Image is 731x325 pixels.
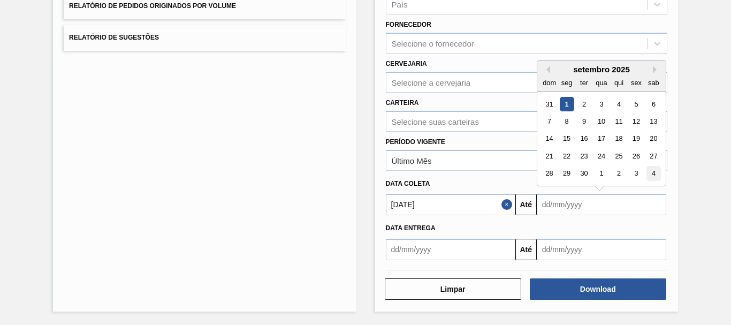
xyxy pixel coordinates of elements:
[559,97,574,111] div: Choose segunda-feira, 1 de setembro de 2025
[646,75,661,90] div: sab
[594,114,608,129] div: Choose quarta-feira, 10 de setembro de 2025
[386,138,445,146] label: Período Vigente
[629,167,643,181] div: Choose sexta-feira, 3 de outubro de 2025
[612,149,626,163] div: Choose quinta-feira, 25 de setembro de 2025
[542,132,557,146] div: Choose domingo, 14 de setembro de 2025
[577,97,591,111] div: Choose terça-feira, 2 de setembro de 2025
[515,239,537,260] button: Até
[392,156,432,165] div: Último Mês
[64,25,345,51] button: Relatório de Sugestões
[612,167,626,181] div: Choose quinta-feira, 2 de outubro de 2025
[577,114,591,129] div: Choose terça-feira, 9 de setembro de 2025
[577,167,591,181] div: Choose terça-feira, 30 de setembro de 2025
[646,97,661,111] div: Choose sábado, 6 de setembro de 2025
[594,167,608,181] div: Choose quarta-feira, 1 de outubro de 2025
[629,132,643,146] div: Choose sexta-feira, 19 de setembro de 2025
[629,75,643,90] div: sex
[646,114,661,129] div: Choose sábado, 13 de setembro de 2025
[629,114,643,129] div: Choose sexta-feira, 12 de setembro de 2025
[501,194,515,215] button: Close
[530,278,666,300] button: Download
[386,194,515,215] input: dd/mm/yyyy
[386,99,419,107] label: Carteira
[542,167,557,181] div: Choose domingo, 28 de setembro de 2025
[594,149,608,163] div: Choose quarta-feira, 24 de setembro de 2025
[537,194,666,215] input: dd/mm/yyyy
[559,149,574,163] div: Choose segunda-feira, 22 de setembro de 2025
[577,75,591,90] div: ter
[646,167,661,181] div: Choose sábado, 4 de outubro de 2025
[386,224,436,232] span: Data entrega
[537,65,666,74] div: setembro 2025
[392,39,474,48] div: Selecione o fornecedor
[594,132,608,146] div: Choose quarta-feira, 17 de setembro de 2025
[559,167,574,181] div: Choose segunda-feira, 29 de setembro de 2025
[594,97,608,111] div: Choose quarta-feira, 3 de setembro de 2025
[612,75,626,90] div: qui
[646,132,661,146] div: Choose sábado, 20 de setembro de 2025
[515,194,537,215] button: Até
[653,66,660,73] button: Next Month
[542,114,557,129] div: Choose domingo, 7 de setembro de 2025
[386,180,430,187] span: Data coleta
[386,60,427,67] label: Cervejaria
[559,75,574,90] div: seg
[386,21,431,28] label: Fornecedor
[537,239,666,260] input: dd/mm/yyyy
[612,114,626,129] div: Choose quinta-feira, 11 de setembro de 2025
[392,117,479,126] div: Selecione suas carteiras
[540,95,662,182] div: month 2025-09
[594,75,608,90] div: qua
[69,34,159,41] span: Relatório de Sugestões
[542,75,557,90] div: dom
[646,149,661,163] div: Choose sábado, 27 de setembro de 2025
[543,66,550,73] button: Previous Month
[385,278,521,300] button: Limpar
[629,97,643,111] div: Choose sexta-feira, 5 de setembro de 2025
[542,149,557,163] div: Choose domingo, 21 de setembro de 2025
[559,114,574,129] div: Choose segunda-feira, 8 de setembro de 2025
[69,2,236,10] span: Relatório de Pedidos Originados por Volume
[629,149,643,163] div: Choose sexta-feira, 26 de setembro de 2025
[542,97,557,111] div: Choose domingo, 31 de agosto de 2025
[577,132,591,146] div: Choose terça-feira, 16 de setembro de 2025
[612,97,626,111] div: Choose quinta-feira, 4 de setembro de 2025
[612,132,626,146] div: Choose quinta-feira, 18 de setembro de 2025
[559,132,574,146] div: Choose segunda-feira, 15 de setembro de 2025
[386,239,515,260] input: dd/mm/yyyy
[577,149,591,163] div: Choose terça-feira, 23 de setembro de 2025
[392,78,471,87] div: Selecione a cervejaria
